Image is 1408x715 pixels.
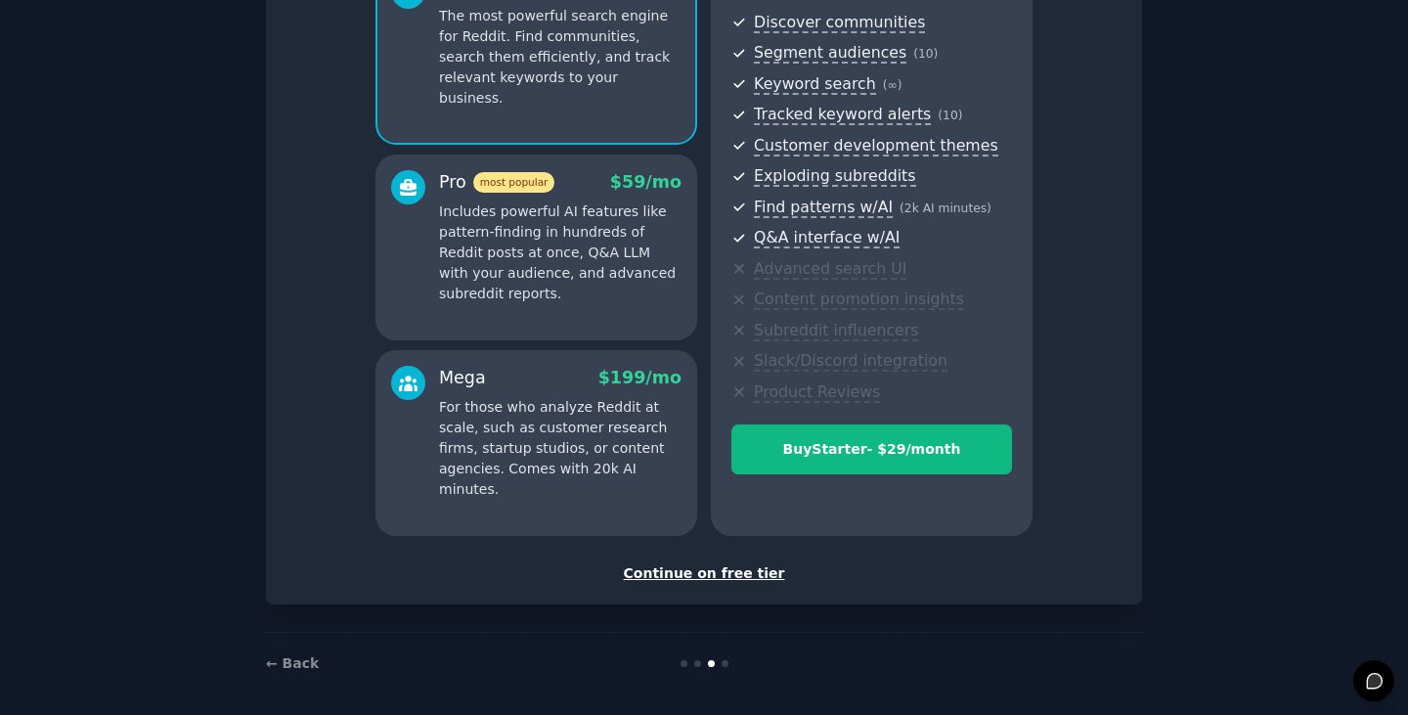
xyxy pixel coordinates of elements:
[754,166,915,187] span: Exploding subreddits
[754,382,880,403] span: Product Reviews
[266,655,319,671] a: ← Back
[439,366,486,390] div: Mega
[754,13,925,33] span: Discover communities
[286,563,1122,584] div: Continue on free tier
[439,201,682,304] p: Includes powerful AI features like pattern-finding in hundreds of Reddit posts at once, Q&A LLM w...
[439,170,554,195] div: Pro
[439,397,682,500] p: For those who analyze Reddit at scale, such as customer research firms, startup studios, or conte...
[473,172,555,193] span: most popular
[938,109,962,122] span: ( 10 )
[754,198,893,218] span: Find patterns w/AI
[754,321,918,341] span: Subreddit influencers
[754,290,964,310] span: Content promotion insights
[754,105,931,125] span: Tracked keyword alerts
[731,425,1012,474] button: BuyStarter- $29/month
[598,368,682,387] span: $ 199 /mo
[754,43,906,64] span: Segment audiences
[754,259,906,280] span: Advanced search UI
[610,172,682,192] span: $ 59 /mo
[754,228,900,248] span: Q&A interface w/AI
[883,78,902,92] span: ( ∞ )
[732,439,1011,460] div: Buy Starter - $ 29 /month
[754,74,876,95] span: Keyword search
[439,6,682,109] p: The most powerful search engine for Reddit. Find communities, search them efficiently, and track ...
[913,47,938,61] span: ( 10 )
[754,136,998,156] span: Customer development themes
[754,351,947,372] span: Slack/Discord integration
[900,201,991,215] span: ( 2k AI minutes )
